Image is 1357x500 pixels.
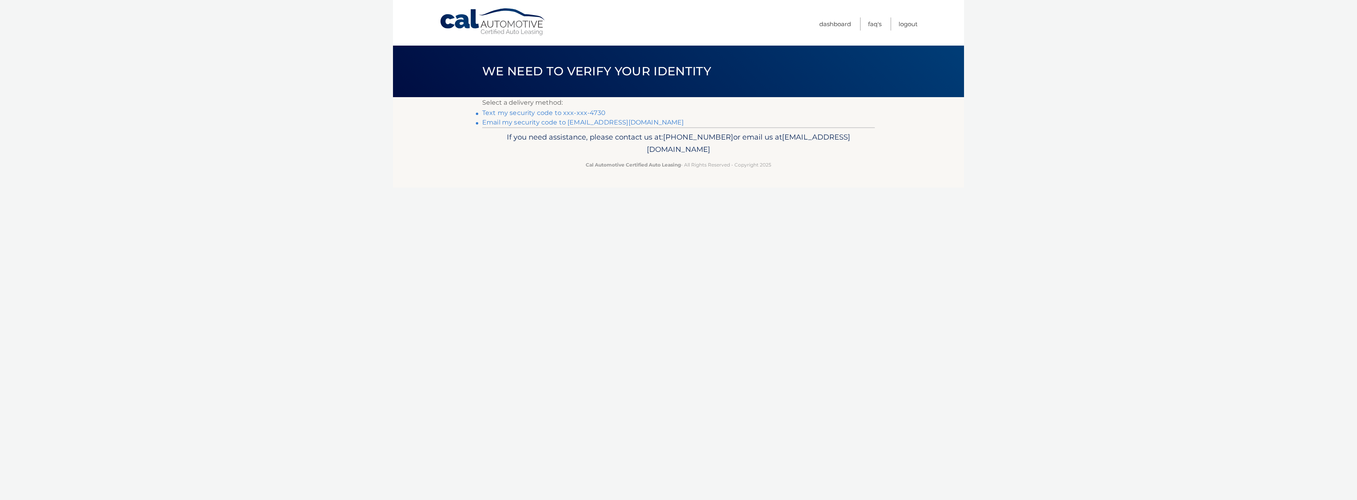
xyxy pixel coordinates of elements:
a: Cal Automotive [439,8,546,36]
a: Email my security code to [EMAIL_ADDRESS][DOMAIN_NAME] [482,119,684,126]
a: Dashboard [819,17,851,31]
span: [PHONE_NUMBER] [663,132,733,142]
a: Logout [899,17,918,31]
p: Select a delivery method: [482,97,875,108]
a: Text my security code to xxx-xxx-4730 [482,109,606,117]
p: - All Rights Reserved - Copyright 2025 [487,161,870,169]
strong: Cal Automotive Certified Auto Leasing [586,162,681,168]
a: FAQ's [868,17,882,31]
p: If you need assistance, please contact us at: or email us at [487,131,870,156]
span: We need to verify your identity [482,64,711,79]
